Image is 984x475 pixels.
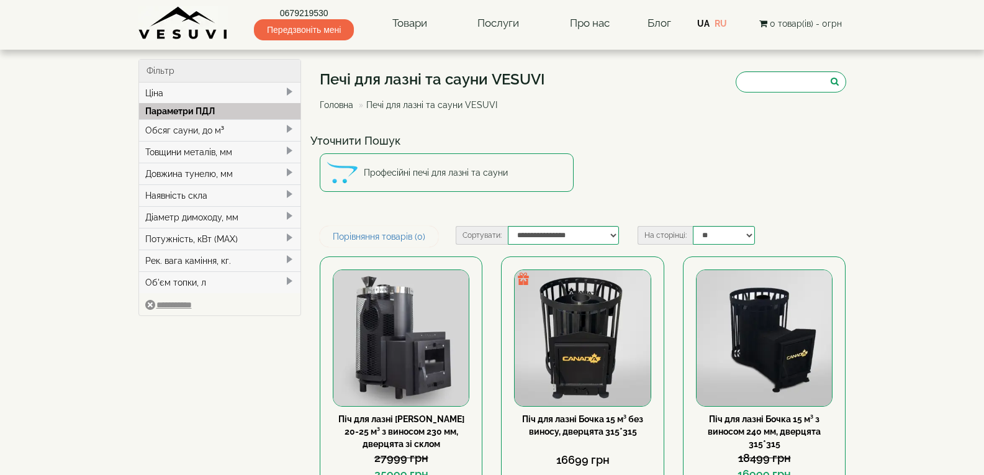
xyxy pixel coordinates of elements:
a: Послуги [465,9,531,38]
div: 18499 грн [696,450,833,466]
img: Піч для лазні Бочка 15 м³ з виносом 240 мм, дверцята 315*315 [697,270,832,405]
a: Про нас [557,9,622,38]
div: Ціна [139,83,301,104]
h4: Уточнити Пошук [310,135,855,147]
a: Порівняння товарів (0) [320,226,438,247]
a: Головна [320,100,353,110]
a: Товари [380,9,440,38]
img: Професійні печі для лазні та сауни [327,157,358,188]
div: Рек. вага каміння, кг. [139,250,301,271]
span: 0 товар(ів) - 0грн [770,19,842,29]
label: Сортувати: [456,226,508,245]
a: Піч для лазні Бочка 15 м³ з виносом 240 мм, дверцята 315*315 [708,414,821,449]
div: Фільтр [139,60,301,83]
div: Діаметр димоходу, мм [139,206,301,228]
div: Товщини металів, мм [139,141,301,163]
img: Піч для лазні Venera 20-25 м³ з виносом 230 мм, дверцята зі склом [333,270,469,405]
div: Об'єм топки, л [139,271,301,293]
img: Завод VESUVI [138,6,228,40]
div: Параметри ПДЛ [139,103,301,119]
a: Блог [648,17,671,29]
div: Потужність, кВт (MAX) [139,228,301,250]
img: Піч для лазні Бочка 15 м³ без виносу, дверцята 315*315 [515,270,650,405]
a: UA [697,19,710,29]
label: На сторінці: [638,226,693,245]
h1: Печі для лазні та сауни VESUVI [320,71,545,88]
div: Наявність скла [139,184,301,206]
div: Обсяг сауни, до м³ [139,119,301,141]
div: 27999 грн [333,450,469,466]
a: 0679219530 [254,7,354,19]
li: Печі для лазні та сауни VESUVI [356,99,497,111]
a: Піч для лазні Бочка 15 м³ без виносу, дверцята 315*315 [522,414,643,437]
a: RU [715,19,727,29]
span: Передзвоніть мені [254,19,354,40]
button: 0 товар(ів) - 0грн [756,17,846,30]
div: 16699 грн [514,452,651,468]
a: Піч для лазні [PERSON_NAME] 20-25 м³ з виносом 230 мм, дверцята зі склом [338,414,464,449]
div: Довжина тунелю, мм [139,163,301,184]
a: Професійні печі для лазні та сауни Професійні печі для лазні та сауни [320,153,574,192]
img: gift [517,273,530,285]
